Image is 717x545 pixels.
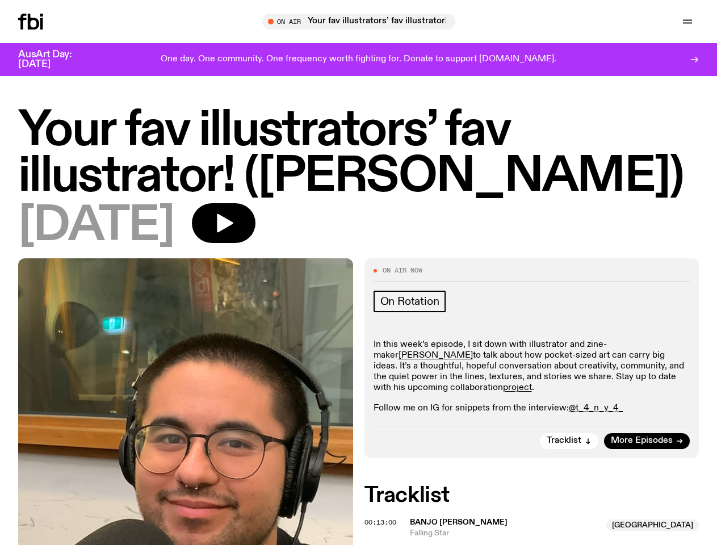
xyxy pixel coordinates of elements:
span: Banjo [PERSON_NAME] [410,518,508,526]
span: [GEOGRAPHIC_DATA] [606,519,699,531]
span: On Rotation [380,295,439,308]
p: In this week’s episode, I sit down with illustrator and zine-maker to talk about how pocket-sized... [374,339,690,394]
h1: Your fav illustrators’ fav illustrator! ([PERSON_NAME]) [18,108,699,200]
p: One day. One community. One frequency worth fighting for. Donate to support [DOMAIN_NAME]. [161,54,556,65]
p: Follow me on IG for snippets from the interview: [374,403,690,414]
h3: AusArt Day: [DATE] [18,50,91,69]
span: 00:13:00 [364,518,396,527]
button: Tracklist [540,433,598,449]
a: project [503,383,532,392]
h2: Tracklist [364,485,699,506]
a: On Rotation [374,291,446,312]
span: Tracklist [547,437,581,445]
span: [DATE] [18,203,174,249]
a: More Episodes [604,433,690,449]
a: [PERSON_NAME] [399,351,473,360]
button: On AirYour fav illustrators’ fav illustrator! ([PERSON_NAME]) [262,14,455,30]
span: On Air Now [383,267,422,274]
span: More Episodes [611,437,673,445]
span: Falling Star [410,528,600,539]
a: @t_4_n_y_4_ [569,404,623,413]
